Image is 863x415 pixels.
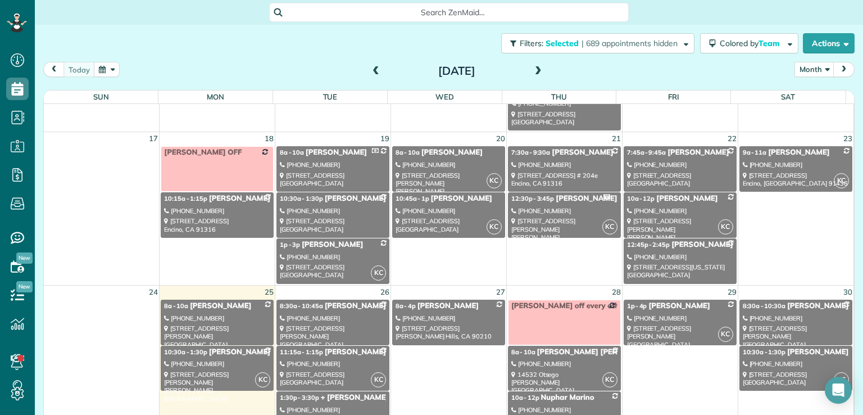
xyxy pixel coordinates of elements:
div: [PHONE_NUMBER] [280,406,386,414]
span: 7:30a - 9:30a [511,148,551,156]
span: [PERSON_NAME] [190,301,251,310]
a: 23 [842,132,853,145]
div: [PHONE_NUMBER] [280,161,386,169]
a: 24 [148,286,159,299]
span: 10:30a - 1:30p [164,348,207,356]
div: [PHONE_NUMBER] [396,207,502,215]
div: [STREET_ADDRESS][PERSON_NAME] [PERSON_NAME][GEOGRAPHIC_DATA] [396,172,502,204]
div: [PHONE_NUMBER] [627,207,733,215]
span: 8a - 10a [164,302,188,310]
span: 8a - 10a [396,148,420,156]
span: [PERSON_NAME] [667,148,729,157]
a: 22 [726,132,738,145]
span: KC [255,372,270,387]
div: [PHONE_NUMBER] [743,314,849,322]
a: 19 [379,132,390,145]
button: prev [43,62,65,77]
div: [STREET_ADDRESS] [GEOGRAPHIC_DATA] [743,371,849,387]
span: KC [834,372,849,387]
span: 1:30p - 3:30p [280,394,319,402]
span: [PERSON_NAME] OFF [164,148,242,157]
span: Selected [546,38,579,48]
div: [PHONE_NUMBER] [164,360,270,368]
div: [PHONE_NUMBER] [280,253,386,261]
span: KC [718,327,733,342]
span: 8a - 4p [396,302,416,310]
div: [STREET_ADDRESS] [GEOGRAPHIC_DATA] [396,217,502,233]
span: 10:15a - 1:15p [164,195,207,202]
div: [PHONE_NUMBER] [396,161,502,169]
span: Filters: [520,38,543,48]
span: 8a - 10a [280,148,304,156]
a: 25 [264,286,275,299]
span: 1p - 3p [280,241,300,249]
div: [STREET_ADDRESS] [PERSON_NAME] Hills, CA 90210 [396,324,502,341]
div: [STREET_ADDRESS] # 204e Encino, CA 91316 [511,172,617,188]
div: [PHONE_NUMBER] [627,161,733,169]
span: [PERSON_NAME] [302,240,363,249]
div: [PHONE_NUMBER] [511,100,617,107]
a: Filters: Selected | 689 appointments hidden [496,33,694,53]
span: [PERSON_NAME] - Red Velvet Inc [552,148,670,157]
span: KC [371,265,386,281]
button: next [833,62,855,77]
span: KC [371,372,386,387]
div: [STREET_ADDRESS] Encino, CA 91316 [164,217,270,233]
span: [PERSON_NAME] & [PERSON_NAME] [671,240,803,249]
span: [PERSON_NAME] off every other [DATE] [511,301,653,310]
span: [PERSON_NAME] [209,348,270,357]
span: [PERSON_NAME] [325,301,386,310]
div: [PHONE_NUMBER] [280,360,386,368]
span: [PERSON_NAME] & [PERSON_NAME] [325,194,457,203]
span: 10a - 12p [511,394,539,402]
div: [STREET_ADDRESS] [GEOGRAPHIC_DATA] [280,172,386,188]
span: 10:30a - 1:30p [280,195,323,202]
div: [STREET_ADDRESS] [PERSON_NAME][GEOGRAPHIC_DATA] [743,324,849,349]
div: [PHONE_NUMBER] [511,360,617,368]
div: [STREET_ADDRESS][PERSON_NAME] [PERSON_NAME][GEOGRAPHIC_DATA] [627,217,733,249]
span: 10:30a - 1:30p [743,348,785,356]
div: [STREET_ADDRESS][PERSON_NAME] [GEOGRAPHIC_DATA], [GEOGRAPHIC_DATA] 91406 [280,324,386,357]
span: KC [487,219,502,234]
span: 8:30a - 10:45a [280,302,323,310]
span: 8:30a - 10:30a [743,302,785,310]
span: + [PERSON_NAME] [321,393,389,402]
div: [PHONE_NUMBER] [280,314,386,322]
button: Colored byTeam [700,33,798,53]
span: New [16,281,33,292]
a: 17 [148,132,159,145]
span: [PERSON_NAME] [431,194,492,203]
span: [PERSON_NAME] [656,194,717,203]
button: Filters: Selected | 689 appointments hidden [501,33,694,53]
span: [PERSON_NAME] [648,301,710,310]
span: [PERSON_NAME] [417,301,479,310]
div: [PHONE_NUMBER] [627,314,733,322]
span: [PERSON_NAME] [PERSON_NAME] [556,194,680,203]
div: [PHONE_NUMBER] [627,253,733,261]
span: New [16,252,33,264]
a: 29 [726,286,738,299]
span: [PERSON_NAME] [PERSON_NAME] [537,348,662,357]
div: [PHONE_NUMBER] [511,207,617,215]
span: 12:30p - 3:45p [511,195,554,202]
div: [STREET_ADDRESS] [GEOGRAPHIC_DATA] [627,172,733,188]
div: [PHONE_NUMBER] [511,161,617,169]
span: [PERSON_NAME] [768,148,829,157]
span: 7:45a - 9:45a [627,148,666,156]
div: [PHONE_NUMBER] [164,207,270,215]
span: Thu [551,92,567,101]
a: 20 [495,132,506,145]
span: [PERSON_NAME] [787,301,848,310]
span: 10:45a - 1p [396,195,429,202]
span: KC [602,372,617,387]
span: Fri [668,92,679,101]
div: [PHONE_NUMBER] [743,161,849,169]
span: KC [834,173,849,188]
span: Sat [781,92,795,101]
span: [PERSON_NAME] [325,348,386,357]
a: 26 [379,286,390,299]
span: Tue [323,92,338,101]
div: [PHONE_NUMBER] [743,360,849,368]
span: KC [718,219,733,234]
span: Team [758,38,782,48]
